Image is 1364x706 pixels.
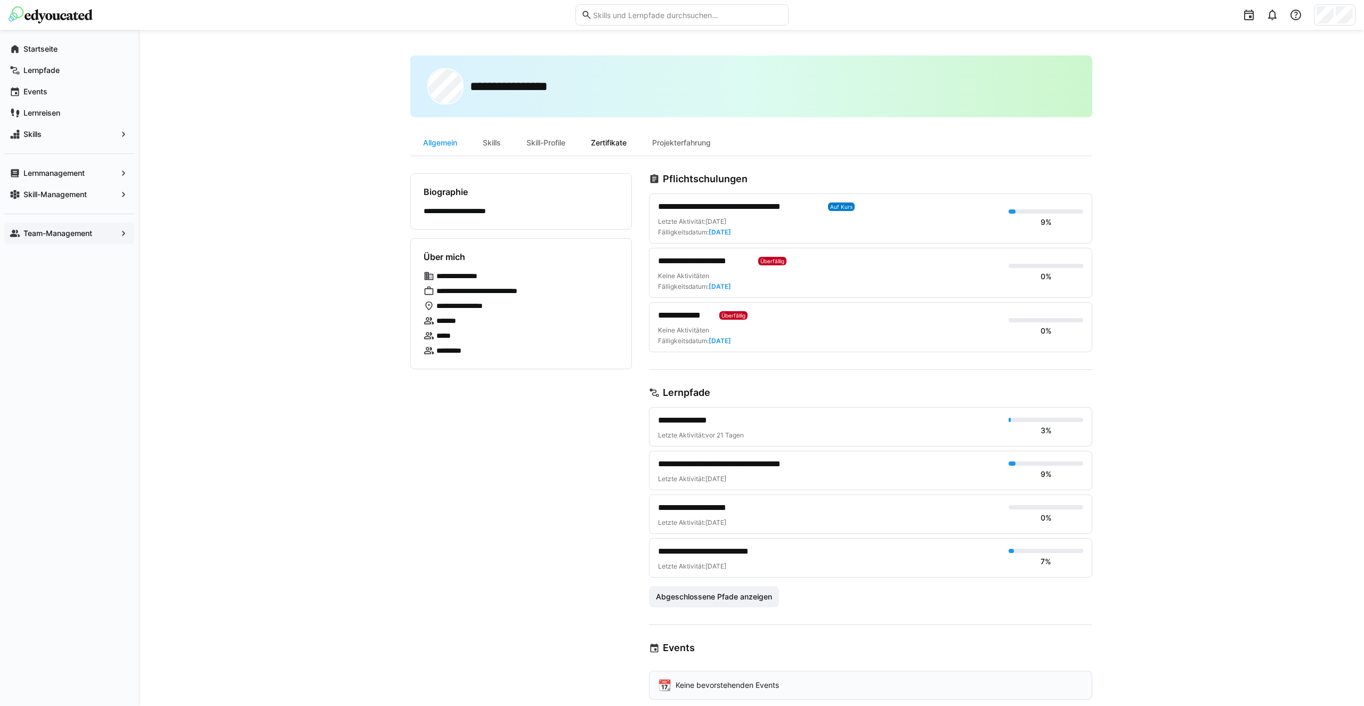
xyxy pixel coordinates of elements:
div: 9% [1041,469,1052,480]
div: Letzte Aktivität: [658,217,726,226]
div: 📆 [658,680,671,691]
span: [DATE] [705,518,726,526]
p: Keine bevorstehenden Events [676,680,779,691]
div: Skills [470,130,514,156]
div: 0% [1041,271,1052,282]
span: Auf Kurs [830,204,852,210]
span: Überfällig [721,312,745,319]
span: vor 21 Tagen [705,431,744,439]
span: Keine Aktivitäten [658,272,709,280]
h3: Lernpfade [663,387,710,399]
span: Überfällig [760,258,784,264]
div: Fälligkeitsdatum: [658,337,731,345]
button: Abgeschlossene Pfade anzeigen [649,586,779,607]
div: 0% [1041,513,1052,523]
div: 9% [1041,217,1052,228]
span: [DATE] [705,562,726,570]
div: Projekterfahrung [639,130,724,156]
input: Skills und Lernpfade durchsuchen… [592,10,783,20]
div: Allgemein [410,130,470,156]
div: Letzte Aktivität: [658,431,1000,440]
span: Abgeschlossene Pfade anzeigen [654,591,774,602]
h4: Über mich [424,251,465,262]
span: [DATE] [705,475,726,483]
div: 0% [1041,326,1052,336]
h3: Pflichtschulungen [663,173,748,185]
div: Letzte Aktivität: [658,518,1000,527]
span: [DATE] [705,217,726,225]
span: [DATE] [709,337,731,345]
div: Letzte Aktivität: [658,475,1000,483]
span: [DATE] [709,228,731,236]
span: Keine Aktivitäten [658,326,709,334]
div: 7% [1041,556,1051,567]
div: Letzte Aktivität: [658,562,1000,571]
h4: Biographie [424,186,468,197]
span: [DATE] [709,282,731,290]
div: Fälligkeitsdatum: [658,282,731,291]
h3: Events [663,642,695,654]
div: 3% [1041,425,1052,436]
div: Zertifikate [578,130,639,156]
div: Skill-Profile [514,130,578,156]
div: Fälligkeitsdatum: [658,228,731,237]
